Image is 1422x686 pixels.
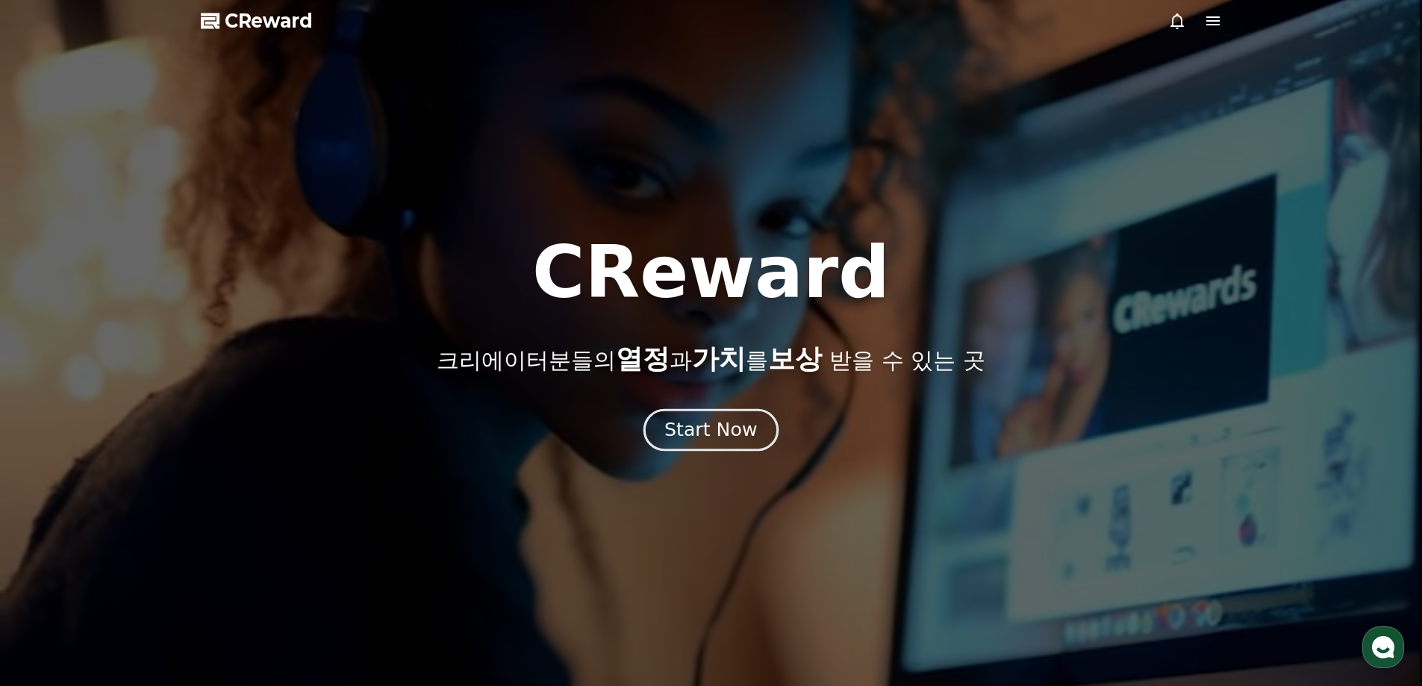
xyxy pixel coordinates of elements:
span: 가치 [692,343,746,374]
button: Start Now [643,408,779,451]
div: Start Now [664,417,757,443]
a: 홈 [4,473,99,511]
span: CReward [225,9,313,33]
span: 열정 [616,343,670,374]
span: 대화 [137,496,155,508]
span: 설정 [231,496,249,508]
a: CReward [201,9,313,33]
a: 설정 [193,473,287,511]
a: Start Now [646,425,776,439]
span: 홈 [47,496,56,508]
span: 보상 [768,343,822,374]
p: 크리에이터분들의 과 를 받을 수 있는 곳 [437,344,985,374]
h1: CReward [532,237,890,308]
a: 대화 [99,473,193,511]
